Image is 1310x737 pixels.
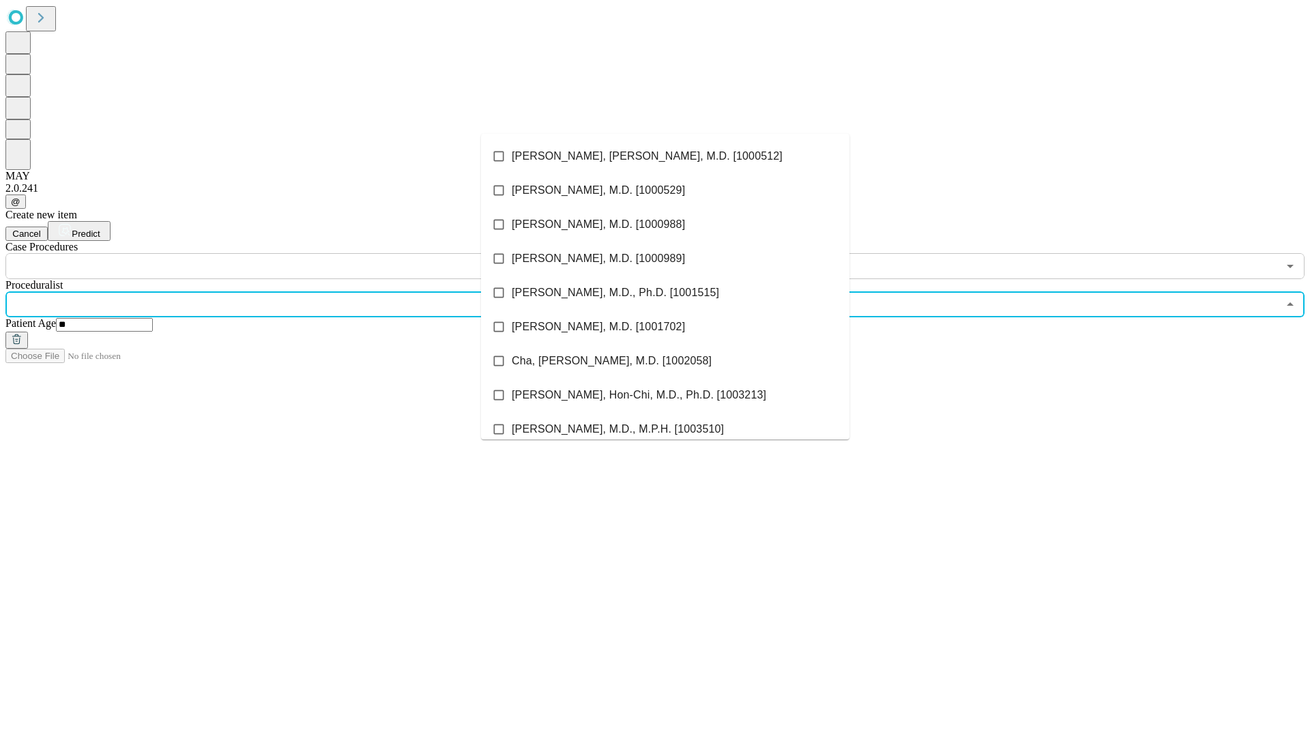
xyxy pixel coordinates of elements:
[512,421,724,437] span: [PERSON_NAME], M.D., M.P.H. [1003510]
[5,279,63,291] span: Proceduralist
[512,387,766,403] span: [PERSON_NAME], Hon-Chi, M.D., Ph.D. [1003213]
[512,319,685,335] span: [PERSON_NAME], M.D. [1001702]
[72,229,100,239] span: Predict
[512,148,783,164] span: [PERSON_NAME], [PERSON_NAME], M.D. [1000512]
[512,353,712,369] span: Cha, [PERSON_NAME], M.D. [1002058]
[512,182,685,199] span: [PERSON_NAME], M.D. [1000529]
[5,170,1305,182] div: MAY
[512,285,719,301] span: [PERSON_NAME], M.D., Ph.D. [1001515]
[5,227,48,241] button: Cancel
[512,216,685,233] span: [PERSON_NAME], M.D. [1000988]
[5,317,56,329] span: Patient Age
[5,241,78,252] span: Scheduled Procedure
[11,197,20,207] span: @
[5,182,1305,194] div: 2.0.241
[5,194,26,209] button: @
[512,250,685,267] span: [PERSON_NAME], M.D. [1000989]
[1281,257,1300,276] button: Open
[5,209,77,220] span: Create new item
[1281,295,1300,314] button: Close
[12,229,41,239] span: Cancel
[48,221,111,241] button: Predict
